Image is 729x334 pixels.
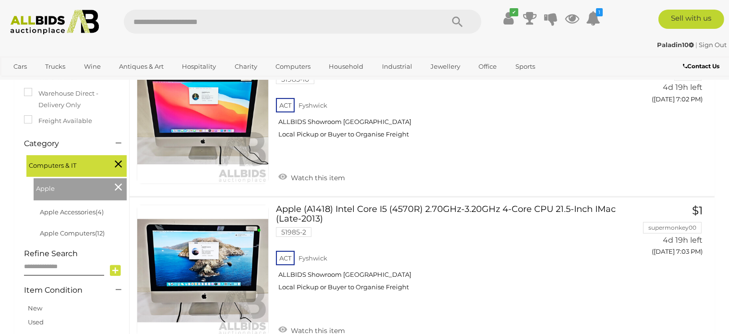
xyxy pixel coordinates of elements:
[692,204,703,217] span: $1
[269,59,317,74] a: Computers
[658,10,724,29] a: Sell with us
[433,10,481,34] button: Search
[657,41,695,49] a: Paladin10
[596,8,603,16] i: 1
[39,59,72,74] a: Trucks
[323,59,370,74] a: Household
[28,318,44,326] a: Used
[283,52,610,146] a: Apple (A1418) Intel Core I5 (5250U) 1.6GHz-2.70GHz 2-Core CPU 21.5-Inch IMac (Late-2015) 51985-10...
[24,139,101,148] h4: Category
[288,173,345,182] span: Watch this item
[472,59,503,74] a: Office
[228,59,263,74] a: Charity
[24,115,92,126] label: Freight Available
[28,304,42,312] a: New
[7,74,88,90] a: [GEOGRAPHIC_DATA]
[176,59,222,74] a: Hospitality
[40,229,105,237] a: Apple Computers(12)
[624,205,705,261] a: $1 supermonkey00 4d 19h left ([DATE] 7:03 PM)
[24,88,120,111] label: Warehouse Direct - Delivery Only
[36,181,108,194] span: Apple
[29,158,101,171] span: Computers & IT
[96,208,104,216] span: (4)
[113,59,170,74] a: Antiques & Art
[657,41,694,49] strong: Paladin10
[78,59,107,74] a: Wine
[699,41,727,49] a: Sign Out
[24,286,101,295] h4: Item Condition
[7,59,33,74] a: Cars
[509,59,541,74] a: Sports
[683,62,719,70] b: Contact Us
[276,170,347,184] a: Watch this item
[695,41,697,49] span: |
[502,10,516,27] a: ✔
[24,249,127,258] h4: Refine Search
[376,59,418,74] a: Industrial
[586,10,600,27] a: 1
[40,208,104,216] a: Apple Accessories(4)
[5,10,104,35] img: Allbids.com.au
[283,205,610,298] a: Apple (A1418) Intel Core I5 (4570R) 2.70GHz-3.20GHz 4-Core CPU 21.5-Inch IMac (Late-2013) 51985-2...
[683,61,722,72] a: Contact Us
[510,8,518,16] i: ✔
[95,229,105,237] span: (12)
[624,52,705,109] a: $11 pc100 4d 19h left ([DATE] 7:02 PM)
[424,59,466,74] a: Jewellery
